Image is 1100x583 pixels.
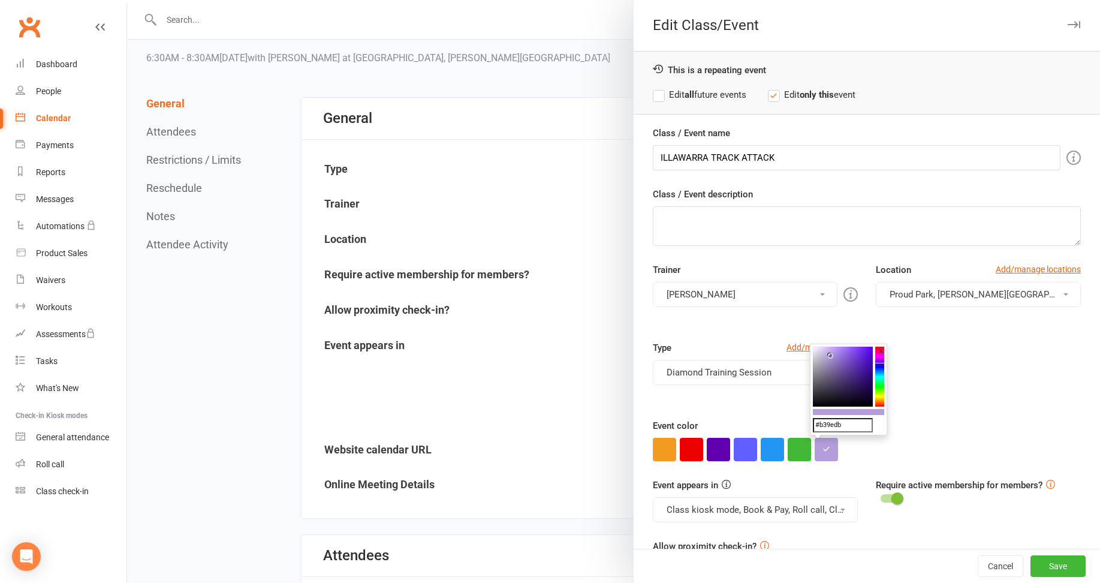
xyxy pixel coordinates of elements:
div: Edit Class/Event [634,17,1100,34]
strong: all [685,89,694,100]
a: Calendar [16,105,126,132]
button: [PERSON_NAME] [653,282,837,307]
span: Proud Park, [PERSON_NAME][GEOGRAPHIC_DATA] [890,289,1093,300]
a: Messages [16,186,126,213]
strong: only this [800,89,834,100]
a: Product Sales [16,240,126,267]
a: People [16,78,126,105]
button: Proud Park, [PERSON_NAME][GEOGRAPHIC_DATA] [876,282,1081,307]
div: Roll call [36,459,64,469]
label: Location [876,263,911,277]
label: Class / Event name [653,126,730,140]
a: Dashboard [16,51,126,78]
button: Class kiosk mode, Book & Pay, Roll call, Clubworx website calendar and Mobile app [653,497,858,522]
div: Assessments [36,329,95,339]
label: Edit future events [653,88,746,102]
label: Event color [653,419,698,433]
div: Class check-in [36,486,89,496]
button: × [875,344,887,359]
div: Calendar [36,113,71,123]
a: What's New [16,375,126,402]
label: Edit event [768,88,855,102]
button: Diamond Training Session [653,360,858,385]
a: General attendance kiosk mode [16,424,126,451]
button: Cancel [978,555,1023,577]
a: Add/manage locations [996,263,1081,276]
a: Payments [16,132,126,159]
a: Add/manage types [786,341,858,354]
a: Workouts [16,294,126,321]
a: Waivers [16,267,126,294]
div: Dashboard [36,59,77,69]
button: Save [1030,555,1086,577]
a: Roll call [16,451,126,478]
div: Automations [36,221,85,231]
div: This is a repeating event [653,64,1081,76]
a: Clubworx [14,12,44,42]
a: Class kiosk mode [16,478,126,505]
label: Type [653,341,671,355]
div: Tasks [36,356,58,366]
input: Enter event name [653,145,1060,170]
label: Require active membership for members? [876,480,1042,491]
div: Messages [36,194,74,204]
div: Workouts [36,302,72,312]
div: Waivers [36,275,65,285]
div: Open Intercom Messenger [12,542,41,571]
label: Trainer [653,263,680,277]
a: Reports [16,159,126,186]
a: Assessments [16,321,126,348]
div: Payments [36,140,74,150]
a: Automations [16,213,126,240]
div: General attendance [36,432,109,442]
div: Product Sales [36,248,88,258]
label: Allow proximity check-in? [653,539,757,554]
a: Tasks [16,348,126,375]
div: What's New [36,383,79,393]
label: Class / Event description [653,187,753,202]
div: People [36,86,61,96]
label: Event appears in [653,478,718,492]
div: Reports [36,167,65,177]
